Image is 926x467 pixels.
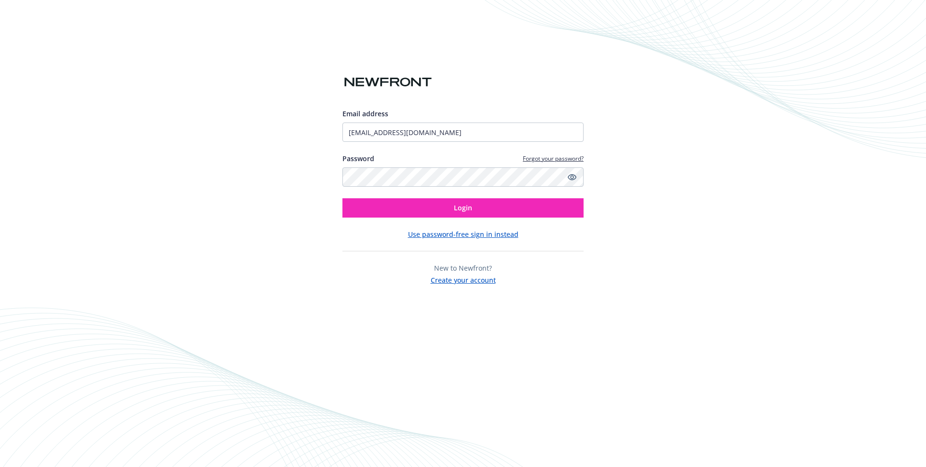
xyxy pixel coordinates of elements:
span: New to Newfront? [434,263,492,273]
span: Login [454,203,472,212]
img: Newfront logo [342,74,434,91]
a: Show password [566,171,578,183]
button: Use password-free sign in instead [408,229,518,239]
label: Password [342,153,374,164]
button: Create your account [431,273,496,285]
a: Forgot your password? [523,154,584,163]
button: Login [342,198,584,218]
input: Enter your password [342,167,584,187]
span: Email address [342,109,388,118]
input: Enter your email [342,123,584,142]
